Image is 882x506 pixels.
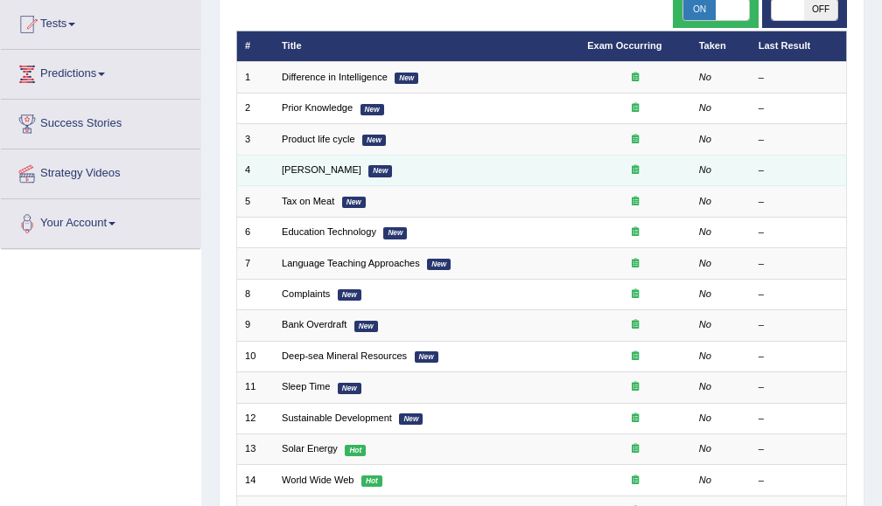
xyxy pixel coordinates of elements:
em: No [699,381,711,392]
a: Language Teaching Approaches [282,258,420,268]
em: No [699,72,711,82]
div: Exam occurring question [587,71,682,85]
div: Exam occurring question [587,163,682,177]
a: Bank Overdraft [282,319,346,329]
em: No [699,350,711,361]
a: Education Technology [282,226,376,237]
td: 11 [236,372,274,403]
a: Your Account [1,199,200,243]
div: – [759,412,838,426]
a: Strategy Videos [1,149,200,193]
td: 3 [236,124,274,155]
a: Sustainable Development [282,412,392,423]
a: Exam Occurring [587,40,661,51]
a: Success Stories [1,100,200,143]
th: Last Result [750,31,847,61]
em: New [399,413,423,425]
div: Exam occurring question [587,412,682,426]
td: 13 [236,434,274,465]
em: New [383,227,407,239]
em: No [699,319,711,329]
td: 8 [236,279,274,309]
td: 12 [236,403,274,433]
div: – [759,101,838,115]
em: No [699,102,711,113]
em: No [699,196,711,206]
a: Tax on Meat [282,196,334,206]
td: 4 [236,155,274,185]
td: 10 [236,341,274,371]
em: New [362,135,386,146]
div: Exam occurring question [587,225,682,239]
td: 14 [236,465,274,496]
em: No [699,226,711,237]
em: New [338,383,361,394]
div: – [759,163,838,177]
em: No [699,164,711,175]
div: Exam occurring question [587,288,682,302]
a: Prior Knowledge [282,102,353,113]
em: New [338,289,361,301]
div: Exam occurring question [587,318,682,332]
em: No [699,134,711,144]
div: Exam occurring question [587,133,682,147]
em: No [699,412,711,423]
a: Predictions [1,50,200,94]
div: Exam occurring question [587,380,682,394]
div: Exam occurring question [587,442,682,456]
div: – [759,71,838,85]
td: 5 [236,186,274,217]
td: 2 [236,93,274,123]
a: World Wide Web [282,475,353,485]
a: Sleep Time [282,381,330,392]
a: Complaints [282,288,330,299]
td: 1 [236,62,274,93]
em: New [395,73,418,84]
em: New [354,321,378,332]
div: – [759,474,838,488]
em: New [342,197,366,208]
a: [PERSON_NAME] [282,164,361,175]
em: New [368,165,392,177]
a: Product life cycle [282,134,355,144]
a: Solar Energy [282,443,338,454]
em: No [699,475,711,485]
em: New [415,351,438,363]
em: Hot [345,445,366,456]
div: – [759,195,838,209]
td: 6 [236,217,274,247]
div: Exam occurring question [587,350,682,364]
em: New [427,259,451,270]
em: No [699,258,711,268]
div: Exam occurring question [587,257,682,271]
a: Deep-sea Mineral Resources [282,350,407,361]
div: – [759,133,838,147]
div: – [759,442,838,456]
td: 9 [236,310,274,341]
div: – [759,288,838,302]
em: New [360,104,384,115]
div: – [759,318,838,332]
div: – [759,257,838,271]
th: # [236,31,274,61]
div: Exam occurring question [587,195,682,209]
em: No [699,288,711,299]
div: Exam occurring question [587,101,682,115]
em: No [699,443,711,454]
a: Difference in Intelligence [282,72,388,82]
em: Hot [361,475,382,487]
td: 7 [236,248,274,279]
th: Title [274,31,579,61]
div: – [759,350,838,364]
div: – [759,225,838,239]
div: – [759,380,838,394]
div: Exam occurring question [587,474,682,488]
th: Taken [690,31,750,61]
